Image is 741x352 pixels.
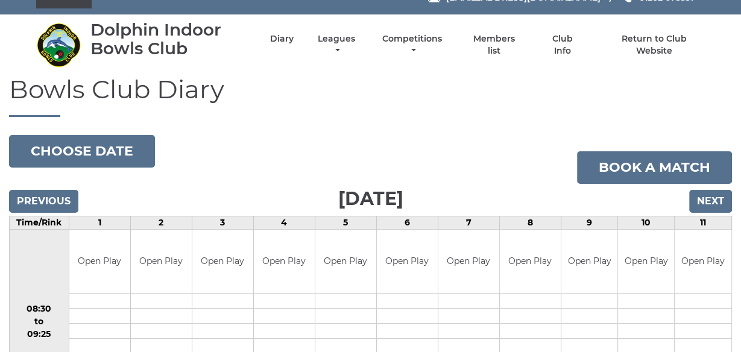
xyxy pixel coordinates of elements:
td: 11 [675,216,732,230]
img: Dolphin Indoor Bowls Club [36,22,81,68]
td: Open Play [192,230,253,293]
td: 5 [315,216,376,230]
td: Open Play [377,230,438,293]
a: Club Info [543,33,582,57]
button: Choose date [9,135,155,168]
td: 1 [69,216,130,230]
td: Open Play [618,230,674,293]
td: Open Play [69,230,130,293]
td: 3 [192,216,253,230]
td: 9 [561,216,617,230]
a: Members list [466,33,522,57]
td: Open Play [315,230,376,293]
td: 4 [253,216,315,230]
td: Open Play [254,230,315,293]
div: Dolphin Indoor Bowls Club [90,20,249,58]
a: Leagues [315,33,358,57]
td: 7 [438,216,499,230]
td: 8 [499,216,561,230]
td: Open Play [131,230,192,293]
input: Next [689,190,732,213]
a: Diary [270,33,294,45]
h1: Bowls Club Diary [9,75,732,117]
a: Book a match [577,151,732,184]
td: Time/Rink [10,216,69,230]
td: Open Play [561,230,617,293]
td: Open Play [500,230,561,293]
td: 2 [130,216,192,230]
td: 10 [618,216,675,230]
td: 6 [376,216,438,230]
td: Open Play [438,230,499,293]
input: Previous [9,190,78,213]
a: Return to Club Website [603,33,705,57]
td: Open Play [675,230,731,293]
a: Competitions [380,33,446,57]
